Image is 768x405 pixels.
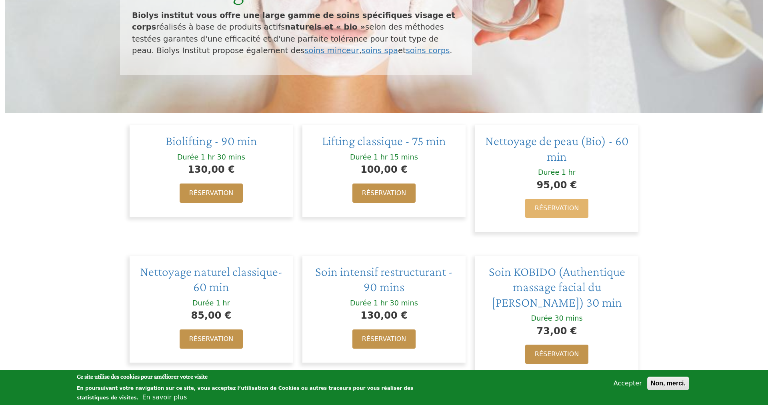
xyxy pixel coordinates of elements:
[216,299,230,308] div: 1 hr
[531,314,552,323] div: Durée
[77,385,413,401] p: En poursuivant votre navigation sur ce site, vous acceptez l’utilisation de Cookies ou autres tra...
[138,162,285,177] div: 130,00 €
[352,184,416,203] a: Réservation
[483,178,630,193] div: 95,00 €
[166,134,257,148] a: Biolifting - 90 min
[350,299,371,308] div: Durée
[538,168,559,177] div: Durée
[310,162,458,177] div: 100,00 €
[485,134,629,163] a: Nettoyage de peau (Bio) - 60 min
[132,11,455,32] strong: Biolys institut vous offre une large gamme de soins spécifiques visage et corps
[525,345,588,364] a: Réservation
[406,46,450,55] a: soins corps
[142,393,187,402] button: En savoir plus
[374,153,418,162] div: 1 hr 15 mins
[362,46,398,55] a: soins spa
[525,199,588,218] a: Réservation
[180,184,243,203] a: Réservation
[315,264,453,294] a: Soin intensif restructurant - 90 mins
[350,153,371,162] div: Durée
[610,379,645,388] button: Accepter
[322,134,446,148] a: Lifting classique - 75 min
[140,264,282,294] a: Nettoyage naturel classique- 60 min
[77,372,446,381] h2: Ce site utilise des cookies pour améliorer votre visite
[562,168,576,177] div: 1 hr
[483,323,630,339] div: 73,00 €
[177,153,198,162] div: Durée
[180,329,243,349] a: Réservation
[304,46,359,55] a: soins minceur
[138,308,285,323] div: 85,00 €
[374,299,418,308] div: 1 hr 30 mins
[192,299,214,308] div: Durée
[310,308,458,323] div: 130,00 €
[647,377,689,390] button: Non, merci.
[489,264,625,309] a: Soin KOBIDO (Authentique massage facial du [PERSON_NAME]) 30 min
[201,153,245,162] div: 1 hr 30 mins
[285,22,365,32] strong: naturels et « bio »
[554,314,582,323] div: 30 mins
[352,329,416,349] a: Réservation
[132,10,460,56] p: réalisés à base de produits actifs selon des méthodes testées garantes d'une efficacité et d'une ...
